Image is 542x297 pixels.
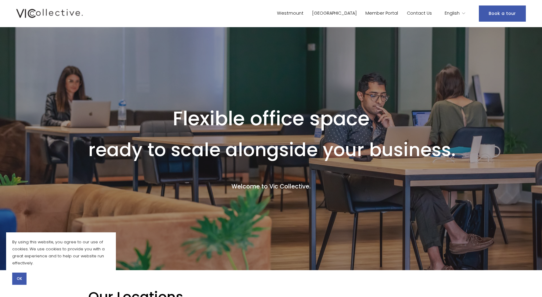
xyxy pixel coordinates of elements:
span: OK [17,276,22,281]
img: Vic Collective [16,8,83,19]
p: By using this website, you agree to our use of cookies. We use cookies to provide you with a grea... [12,238,110,267]
a: Book a tour [479,5,526,22]
h1: Flexible office space [88,107,454,131]
span: English [445,9,460,17]
a: [GEOGRAPHIC_DATA] [312,9,357,18]
div: language picker [445,9,465,18]
a: Contact Us [407,9,432,18]
a: Westmount [277,9,303,18]
h4: Welcome to Vic Collective. [88,183,454,191]
a: Member Portal [365,9,398,18]
button: OK [12,273,27,285]
h1: ready to scale alongside your business. [88,141,456,159]
section: Cookie banner [6,232,116,291]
